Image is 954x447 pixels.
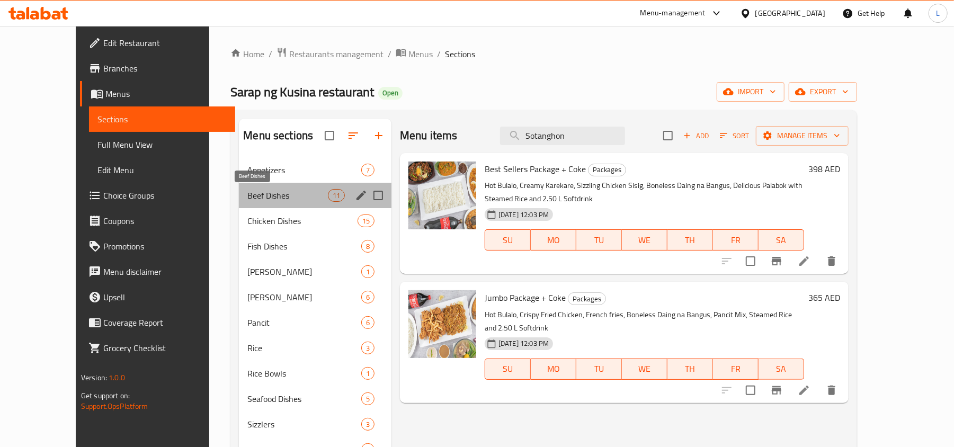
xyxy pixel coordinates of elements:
button: TU [576,359,622,380]
span: Sort [720,130,749,142]
h6: 365 AED [808,290,840,305]
span: SA [763,233,800,248]
span: 15 [358,216,374,226]
div: Seafood Dishes5 [239,386,391,412]
button: edit [353,187,369,203]
h2: Menu sections [243,128,313,144]
span: 3 [362,419,374,430]
span: Grocery Checklist [103,342,227,354]
span: Packages [589,164,626,176]
div: items [361,291,375,303]
a: Coverage Report [80,310,235,335]
button: Add section [366,123,391,148]
span: 11 [328,191,344,201]
div: items [361,392,375,405]
span: Appetizers [247,164,361,176]
button: TH [667,359,713,380]
a: Edit menu item [798,384,810,397]
button: Branch-specific-item [764,378,789,403]
span: Rice [247,342,361,354]
span: 1.0.0 [109,371,125,385]
h2: Menu items [400,128,458,144]
li: / [437,48,441,60]
span: Sections [445,48,475,60]
span: import [725,85,776,99]
span: TU [581,233,618,248]
a: Menu disclaimer [80,259,235,284]
a: Restaurants management [277,47,384,61]
span: Best Sellers Package + Coke [485,161,586,177]
a: Menus [396,47,433,61]
span: Pancit [247,316,361,329]
div: Pancit6 [239,310,391,335]
span: Manage items [764,129,840,142]
div: items [361,367,375,380]
li: / [269,48,272,60]
a: Menus [80,81,235,106]
button: TH [667,229,713,251]
h6: 398 AED [808,162,840,176]
span: 3 [362,343,374,353]
span: Seafood Dishes [247,392,361,405]
span: Select to update [739,250,762,272]
button: SU [485,359,531,380]
span: [DATE] 12:03 PM [494,338,553,348]
img: Jumbo Package + Coke [408,290,476,358]
div: items [358,214,375,227]
span: [PERSON_NAME] [247,265,361,278]
span: [PERSON_NAME] [247,291,361,303]
a: Grocery Checklist [80,335,235,361]
img: Best Sellers Package + Coke [408,162,476,229]
span: MO [535,361,572,377]
div: items [361,240,375,253]
span: Coupons [103,214,227,227]
div: Chicken Dishes [247,214,357,227]
div: Open [378,87,403,100]
div: Rice3 [239,335,391,361]
span: Edit Restaurant [103,37,227,49]
button: WE [622,229,667,251]
button: FR [713,229,759,251]
button: SA [759,359,804,380]
button: SU [485,229,531,251]
button: WE [622,359,667,380]
span: Sections [97,113,227,126]
a: Edit menu item [798,255,810,267]
span: [DATE] 12:03 PM [494,210,553,220]
button: SA [759,229,804,251]
span: TH [672,361,709,377]
a: Home [230,48,264,60]
button: MO [531,229,576,251]
button: MO [531,359,576,380]
span: Upsell [103,291,227,303]
button: import [717,82,784,102]
span: Promotions [103,240,227,253]
p: Hot Bulalo, Creamy Karekare, Sizzling Chicken Sisig, Boneless Daing na Bangus, Delicious Palabok ... [485,179,804,205]
span: 1 [362,369,374,379]
button: export [789,82,857,102]
div: items [361,265,375,278]
span: FR [717,233,754,248]
button: Add [679,128,713,144]
div: [PERSON_NAME]6 [239,284,391,310]
input: search [500,127,625,145]
span: Branches [103,62,227,75]
span: TH [672,233,709,248]
span: 6 [362,292,374,302]
span: Rice Bowls [247,367,361,380]
span: Menus [105,87,227,100]
span: Choice Groups [103,189,227,202]
span: WE [626,361,663,377]
span: MO [535,233,572,248]
p: Hot Bulalo, Crispy Fried Chicken, French fries, Boneless Daing na Bangus, Pancit Mix, Steamed Ric... [485,308,804,335]
span: Full Menu View [97,138,227,151]
div: Beef Dishes11edit [239,183,391,208]
div: items [361,418,375,431]
span: FR [717,361,754,377]
span: SU [489,233,527,248]
span: Restaurants management [289,48,384,60]
span: Sizzlers [247,418,361,431]
span: Version: [81,371,107,385]
span: 7 [362,165,374,175]
li: / [388,48,391,60]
